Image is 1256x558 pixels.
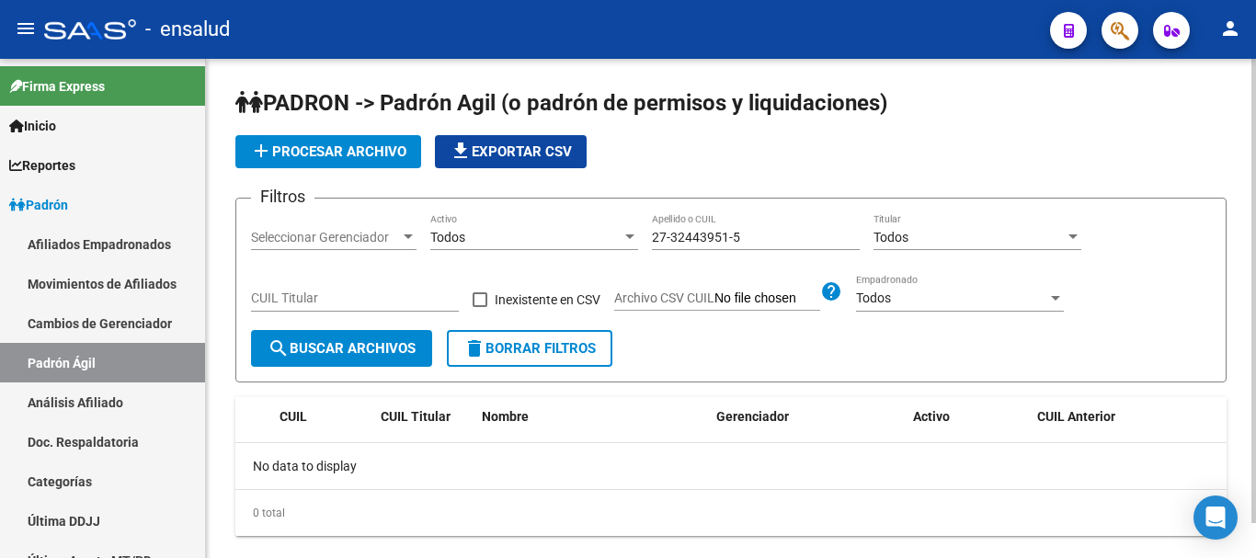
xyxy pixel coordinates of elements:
[250,140,272,162] mat-icon: add
[1219,17,1241,40] mat-icon: person
[145,9,230,50] span: - ensalud
[906,397,1030,437] datatable-header-cell: Activo
[268,340,416,357] span: Buscar Archivos
[714,290,820,307] input: Archivo CSV CUIL
[373,397,474,437] datatable-header-cell: CUIL Titular
[463,340,596,357] span: Borrar Filtros
[235,90,887,116] span: PADRON -> Padrón Agil (o padrón de permisos y liquidaciones)
[272,397,373,437] datatable-header-cell: CUIL
[450,140,472,162] mat-icon: file_download
[251,230,400,245] span: Seleccionar Gerenciador
[495,289,600,311] span: Inexistente en CSV
[251,184,314,210] h3: Filtros
[856,290,891,305] span: Todos
[873,230,908,245] span: Todos
[447,330,612,367] button: Borrar Filtros
[820,280,842,302] mat-icon: help
[250,143,406,160] span: Procesar archivo
[482,409,529,424] span: Nombre
[9,155,75,176] span: Reportes
[1193,495,1238,540] div: Open Intercom Messenger
[9,195,68,215] span: Padrón
[716,409,789,424] span: Gerenciador
[251,330,432,367] button: Buscar Archivos
[1037,409,1115,424] span: CUIL Anterior
[463,337,485,359] mat-icon: delete
[435,135,587,168] button: Exportar CSV
[235,135,421,168] button: Procesar archivo
[913,409,950,424] span: Activo
[381,409,451,424] span: CUIL Titular
[9,76,105,97] span: Firma Express
[268,337,290,359] mat-icon: search
[474,397,709,437] datatable-header-cell: Nombre
[1030,397,1227,437] datatable-header-cell: CUIL Anterior
[280,409,307,424] span: CUIL
[614,290,714,305] span: Archivo CSV CUIL
[235,490,1227,536] div: 0 total
[235,443,1227,489] div: No data to display
[9,116,56,136] span: Inicio
[450,143,572,160] span: Exportar CSV
[709,397,907,437] datatable-header-cell: Gerenciador
[430,230,465,245] span: Todos
[15,17,37,40] mat-icon: menu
